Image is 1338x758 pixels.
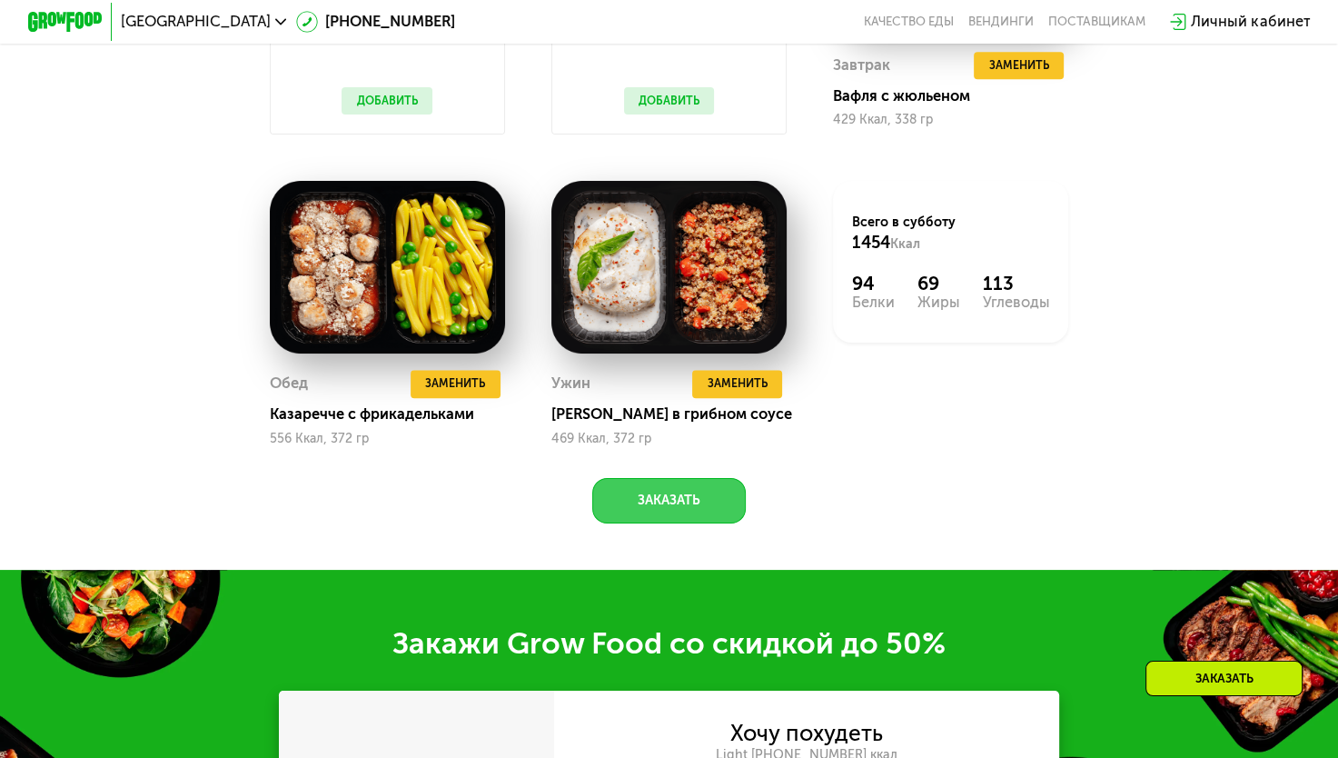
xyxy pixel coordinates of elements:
[983,273,1050,295] div: 113
[983,295,1050,310] div: Углеводы
[852,233,890,253] span: 1454
[968,15,1034,29] a: Вендинги
[692,370,782,398] button: Заменить
[864,15,954,29] a: Качество еды
[270,405,520,424] div: Казаречче с фрикадельками
[1191,11,1310,34] div: Личный кабинет
[917,273,960,295] div: 69
[917,295,960,310] div: Жиры
[551,405,802,424] div: [PERSON_NAME] в грибном соусе
[833,52,890,80] div: Завтрак
[708,374,768,393] span: Заменить
[1145,661,1303,696] div: Заказать
[296,11,456,34] a: [PHONE_NUMBER]
[121,15,271,29] span: [GEOGRAPHIC_DATA]
[270,370,308,398] div: Обед
[890,236,920,252] span: Ккал
[551,370,590,398] div: Ужин
[624,87,715,115] button: Добавить
[1048,15,1145,29] div: поставщикам
[270,432,505,446] div: 556 Ккал, 372 гр
[852,214,1050,254] div: Всего в субботу
[551,432,787,446] div: 469 Ккал, 372 гр
[833,113,1068,127] div: 429 Ккал, 338 гр
[852,295,895,310] div: Белки
[852,273,895,295] div: 94
[730,723,883,744] div: Хочу похудеть
[425,374,485,393] span: Заменить
[411,370,501,398] button: Заменить
[592,478,746,523] button: Заказать
[974,52,1064,80] button: Заменить
[342,87,432,115] button: Добавить
[833,87,1084,105] div: Вафля с жюльеном
[989,56,1049,75] span: Заменить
